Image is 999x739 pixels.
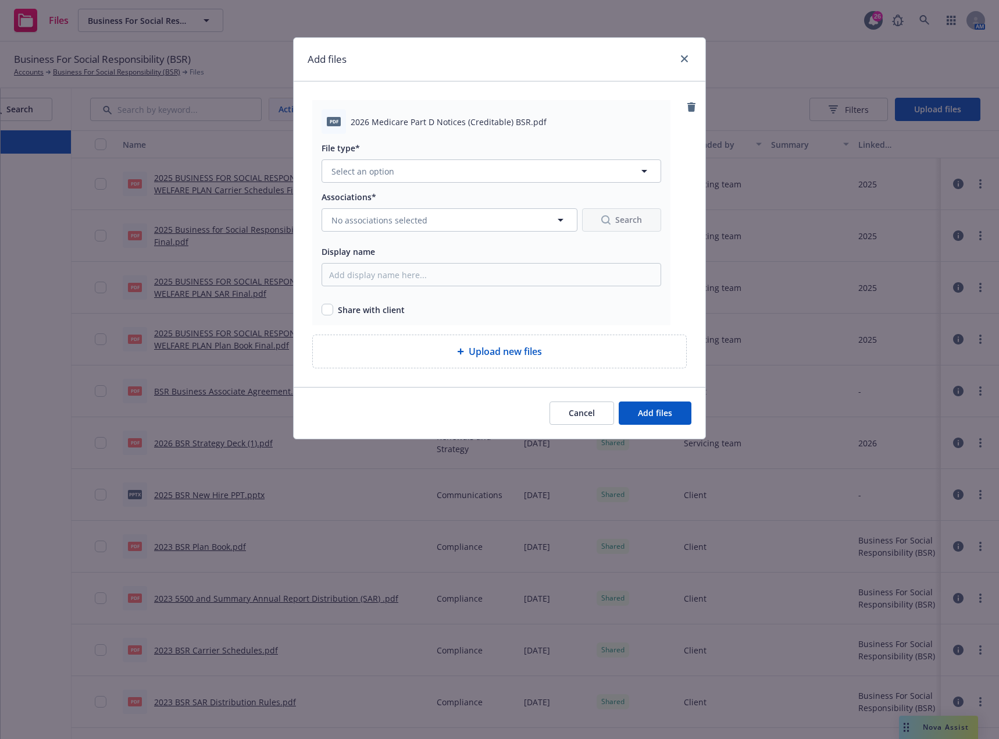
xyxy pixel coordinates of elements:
a: remove [684,100,698,114]
button: No associations selected [322,208,577,232]
span: Associations* [322,191,376,202]
span: 2026 Medicare Part D Notices (Creditable) BSR.pdf [351,116,547,128]
h1: Add files [308,52,347,67]
span: Cancel [569,407,595,418]
input: Add display name here... [322,263,661,286]
div: Upload new files [312,335,687,368]
button: Select an option [322,159,661,183]
button: Cancel [550,402,614,425]
span: Upload new files [469,344,542,358]
span: Share with client [338,304,405,316]
svg: Search [601,215,611,225]
span: pdf [327,117,341,126]
span: No associations selected [331,214,427,226]
a: close [677,52,691,66]
div: Search [601,209,642,231]
button: Add files [619,402,691,425]
span: File type* [322,143,360,154]
span: Add files [638,407,672,418]
button: SearchSearch [582,208,661,232]
span: Select an option [331,165,394,177]
span: Display name [322,246,375,257]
